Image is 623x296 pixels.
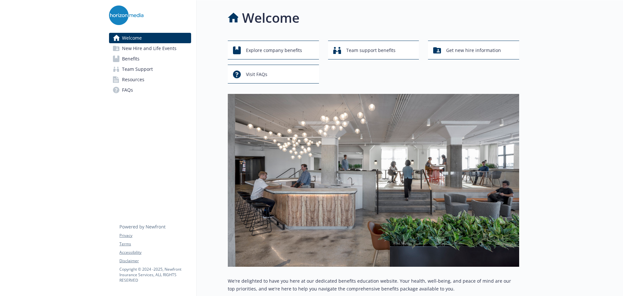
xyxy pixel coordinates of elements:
[122,74,144,85] span: Resources
[446,44,501,57] span: Get new hire information
[122,33,142,43] span: Welcome
[109,85,191,95] a: FAQs
[228,65,319,84] button: Visit FAQs
[109,33,191,43] a: Welcome
[346,44,396,57] span: Team support benefits
[246,68,267,81] span: Visit FAQs
[122,54,140,64] span: Benefits
[122,85,133,95] span: FAQs
[119,233,191,238] a: Privacy
[119,266,191,283] p: Copyright © 2024 - 2025 , Newfront Insurance Services, ALL RIGHTS RESERVED
[428,41,519,59] button: Get new hire information
[119,258,191,264] a: Disclaimer
[122,43,177,54] span: New Hire and Life Events
[122,64,153,74] span: Team Support
[242,8,299,28] h1: Welcome
[246,44,302,57] span: Explore company benefits
[109,64,191,74] a: Team Support
[228,277,519,293] p: We're delighted to have you here at our dedicated benefits education website. Your health, well-b...
[228,94,519,267] img: overview page banner
[109,54,191,64] a: Benefits
[109,74,191,85] a: Resources
[119,241,191,247] a: Terms
[328,41,419,59] button: Team support benefits
[109,43,191,54] a: New Hire and Life Events
[228,41,319,59] button: Explore company benefits
[119,250,191,255] a: Accessibility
